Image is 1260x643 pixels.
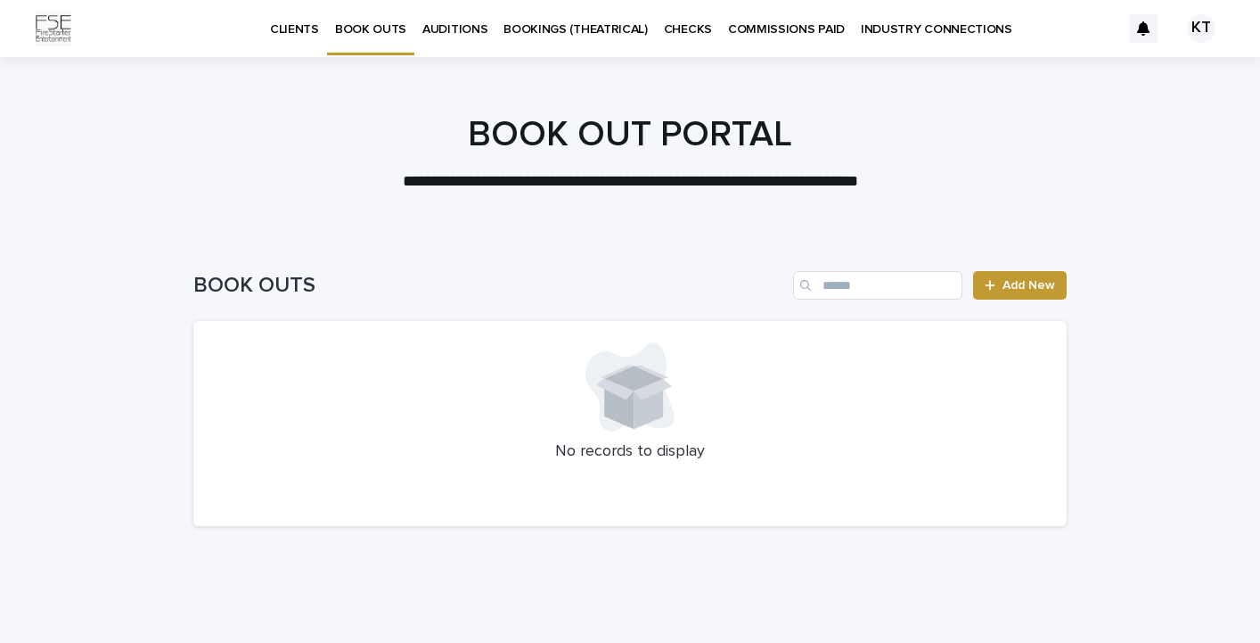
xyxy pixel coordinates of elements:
[193,273,786,299] h1: BOOK OUTS
[1002,279,1055,292] span: Add New
[793,271,962,300] input: Search
[973,271,1067,300] a: Add New
[215,442,1045,462] p: No records to display
[36,11,71,46] img: Km9EesSdRbS9ajqhBzyo
[1187,14,1215,43] div: KT
[193,113,1067,156] h1: BOOK OUT PORTAL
